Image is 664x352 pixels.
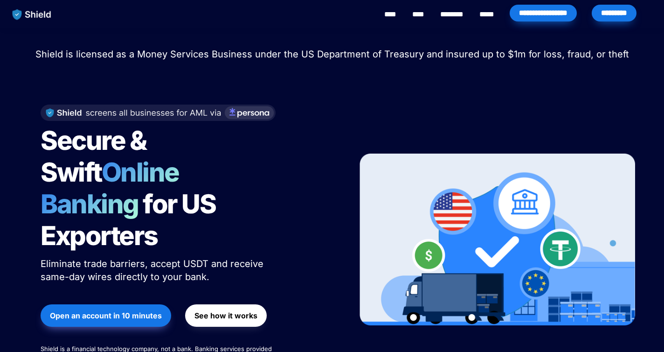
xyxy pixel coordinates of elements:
[41,125,151,188] span: Secure & Swift
[185,300,267,331] a: See how it works
[35,49,629,60] span: Shield is licensed as a Money Services Business under the US Department of Treasury and insured u...
[194,311,257,320] strong: See how it works
[41,188,220,252] span: for US Exporters
[8,5,56,24] img: website logo
[41,300,171,331] a: Open an account in 10 minutes
[41,156,188,220] span: Online Banking
[185,304,267,327] button: See how it works
[41,258,266,282] span: Eliminate trade barriers, accept USDT and receive same-day wires directly to your bank.
[41,304,171,327] button: Open an account in 10 minutes
[50,311,162,320] strong: Open an account in 10 minutes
